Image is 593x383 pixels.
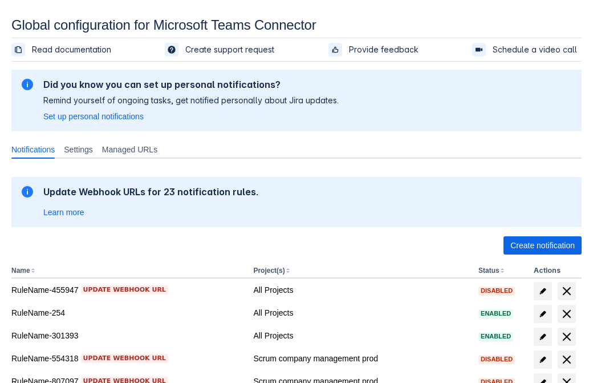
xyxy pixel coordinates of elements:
[11,144,55,155] span: Notifications
[538,355,547,364] span: edit
[253,267,285,275] button: Project(s)
[253,284,469,296] div: All Projects
[474,45,484,54] span: videoCall
[21,185,34,199] span: information
[167,45,176,54] span: support
[538,332,547,341] span: edit
[102,144,157,155] span: Managed URLs
[253,330,469,341] div: All Projects
[165,43,279,57] a: Create support request
[560,284,574,298] span: delete
[32,44,111,55] span: Read documentation
[43,95,339,106] p: Remind yourself of ongoing tasks, get notified personally about Jira updates.
[11,284,244,296] div: RuleName-455947
[11,43,116,57] a: Read documentation
[478,333,513,340] span: Enabled
[185,44,274,55] span: Create support request
[43,79,339,90] h2: Did you know you can set up personal notifications?
[503,236,582,255] button: Create notification
[478,267,499,275] button: Status
[43,207,84,218] a: Learn more
[328,43,423,57] a: Provide feedback
[478,288,515,294] span: Disabled
[43,111,144,122] a: Set up personal notifications
[253,307,469,319] div: All Projects
[11,307,244,319] div: RuleName-254
[11,330,244,341] div: RuleName-301393
[529,264,582,279] th: Actions
[83,285,166,295] span: Update webhook URL
[493,44,577,55] span: Schedule a video call
[478,311,513,317] span: Enabled
[538,287,547,296] span: edit
[83,354,166,363] span: Update webhook URL
[560,330,574,344] span: delete
[43,186,259,197] h2: Update Webhook URLs for 23 notification rules.
[253,353,469,364] div: Scrum company management prod
[11,267,30,275] button: Name
[538,309,547,319] span: edit
[331,45,340,54] span: feedback
[21,78,34,91] span: information
[11,353,244,364] div: RuleName-554318
[510,236,575,255] span: Create notification
[11,17,582,33] div: Global configuration for Microsoft Teams Connector
[472,43,582,57] a: Schedule a video call
[14,45,23,54] span: documentation
[478,356,515,362] span: Disabled
[560,353,574,366] span: delete
[560,307,574,321] span: delete
[349,44,419,55] span: Provide feedback
[64,144,93,155] span: Settings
